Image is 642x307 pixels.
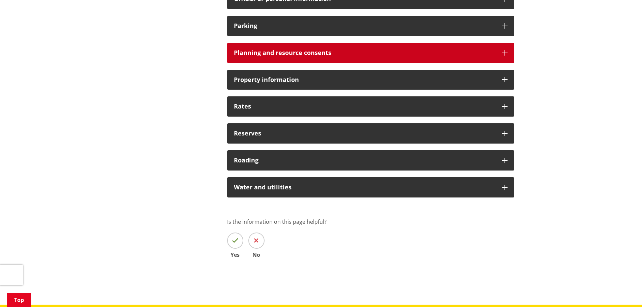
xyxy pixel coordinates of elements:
[234,50,495,56] h3: Planning and resource consents
[234,184,495,191] h3: Water and utilities
[234,76,495,83] h3: Property information
[611,279,635,303] iframe: Messenger Launcher
[234,157,495,164] h3: Roading
[227,252,243,257] span: Yes
[234,103,495,110] h3: Rates
[248,252,265,257] span: No
[234,130,495,137] h3: Reserves
[234,23,495,29] h3: Parking
[7,293,31,307] a: Top
[227,218,514,226] p: Is the information on this page helpful?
